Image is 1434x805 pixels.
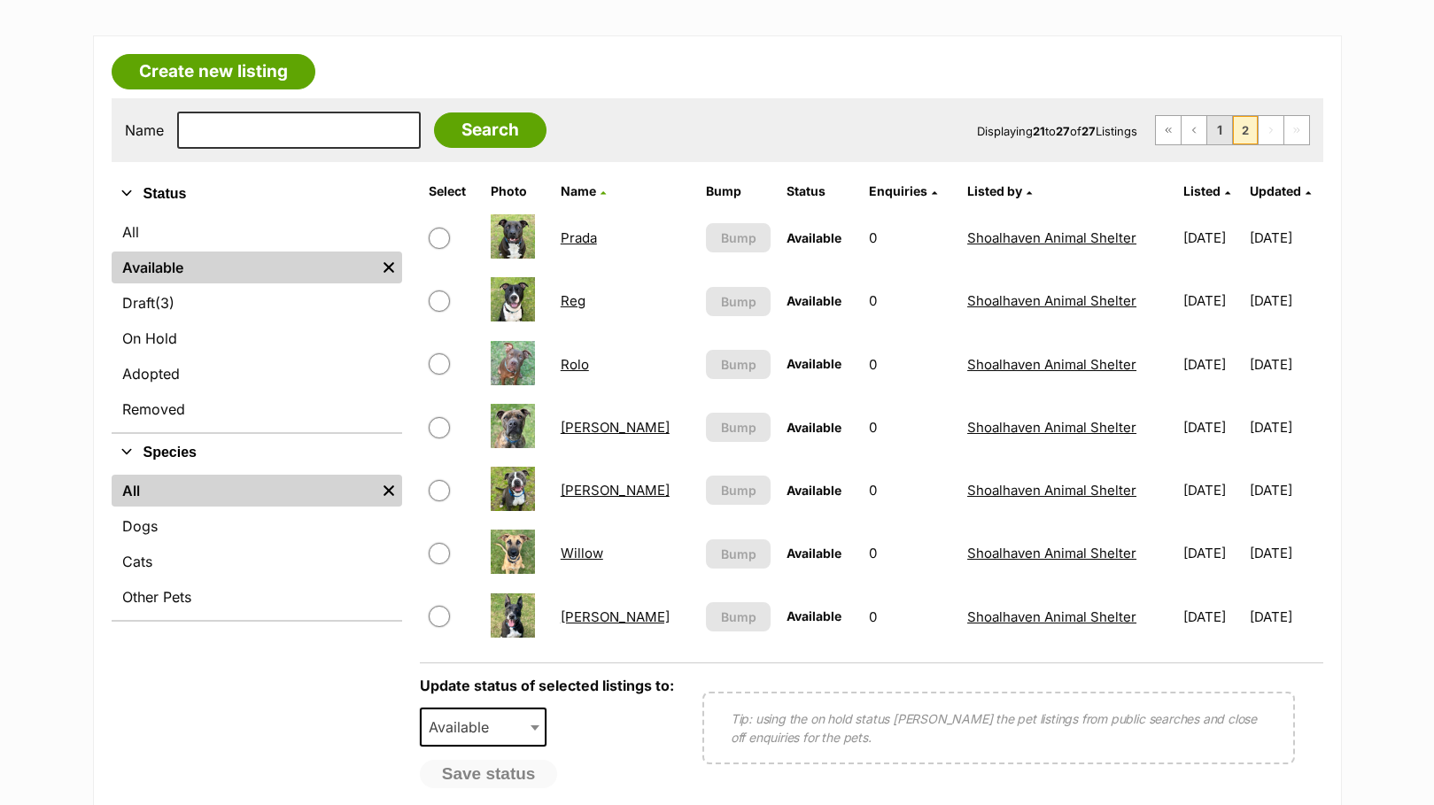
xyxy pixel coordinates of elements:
th: Bump [699,177,778,205]
a: Page 1 [1207,116,1232,144]
span: Available [420,708,547,747]
a: Prada [561,229,597,246]
a: Removed [112,393,402,425]
a: Shoalhaven Animal Shelter [967,292,1136,309]
a: [PERSON_NAME] [561,419,670,436]
span: Listed by [967,183,1022,198]
strong: 21 [1033,124,1045,138]
input: Search [434,112,546,148]
button: Status [112,182,402,205]
span: Bump [721,481,756,499]
a: All [112,475,376,507]
span: Bump [721,228,756,247]
a: Listed by [967,183,1032,198]
td: [DATE] [1250,522,1322,584]
a: Shoalhaven Animal Shelter [967,545,1136,561]
button: Bump [706,287,771,316]
td: 0 [862,586,958,647]
a: Shoalhaven Animal Shelter [967,356,1136,373]
a: Create new listing [112,54,315,89]
strong: 27 [1081,124,1096,138]
th: Status [779,177,860,205]
th: Select [422,177,482,205]
td: 0 [862,460,958,521]
button: Bump [706,602,771,631]
span: Available [787,230,841,245]
a: Cats [112,546,402,577]
a: Reg [561,292,585,309]
a: Rolo [561,356,589,373]
p: Tip: using the on hold status [PERSON_NAME] the pet listings from public searches and close off e... [731,709,1267,747]
div: Species [112,471,402,620]
a: [PERSON_NAME] [561,482,670,499]
span: Displaying to of Listings [977,124,1137,138]
span: Available [787,293,841,308]
a: Draft [112,287,402,319]
span: Available [787,483,841,498]
button: Bump [706,476,771,505]
span: Page 2 [1233,116,1258,144]
span: Last page [1284,116,1309,144]
td: 0 [862,270,958,331]
td: [DATE] [1176,522,1248,584]
span: Bump [721,545,756,563]
td: [DATE] [1176,207,1248,268]
a: Previous page [1182,116,1206,144]
a: All [112,216,402,248]
a: Adopted [112,358,402,390]
a: First page [1156,116,1181,144]
a: Listed [1183,183,1230,198]
button: Bump [706,539,771,569]
div: Status [112,213,402,432]
span: Updated [1250,183,1301,198]
td: [DATE] [1176,397,1248,458]
td: [DATE] [1176,270,1248,331]
span: translation missing: en.admin.listings.index.attributes.enquiries [869,183,927,198]
td: 0 [862,522,958,584]
a: Shoalhaven Animal Shelter [967,482,1136,499]
td: 0 [862,207,958,268]
td: 0 [862,397,958,458]
td: [DATE] [1250,586,1322,647]
td: [DATE] [1176,334,1248,395]
span: (3) [155,292,174,313]
a: Shoalhaven Animal Shelter [967,229,1136,246]
td: [DATE] [1250,334,1322,395]
td: 0 [862,334,958,395]
span: Available [787,546,841,561]
a: Updated [1250,183,1311,198]
a: Willow [561,545,603,561]
th: Photo [484,177,552,205]
span: Available [422,715,507,739]
a: Dogs [112,510,402,542]
span: Available [787,420,841,435]
label: Name [125,122,164,138]
span: Bump [721,292,756,311]
span: Bump [721,355,756,374]
a: Shoalhaven Animal Shelter [967,419,1136,436]
span: Next page [1259,116,1283,144]
a: Remove filter [376,252,402,283]
a: Other Pets [112,581,402,613]
a: Available [112,252,376,283]
td: [DATE] [1250,397,1322,458]
button: Bump [706,223,771,252]
td: [DATE] [1176,586,1248,647]
button: Bump [706,350,771,379]
span: Available [787,608,841,623]
a: On Hold [112,322,402,354]
a: Shoalhaven Animal Shelter [967,608,1136,625]
nav: Pagination [1155,115,1310,145]
td: [DATE] [1250,460,1322,521]
a: Remove filter [376,475,402,507]
a: Name [561,183,606,198]
td: [DATE] [1250,270,1322,331]
span: Listed [1183,183,1221,198]
span: Available [787,356,841,371]
button: Species [112,441,402,464]
a: Enquiries [869,183,937,198]
a: [PERSON_NAME] [561,608,670,625]
span: Bump [721,418,756,437]
span: Bump [721,608,756,626]
strong: 27 [1056,124,1070,138]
